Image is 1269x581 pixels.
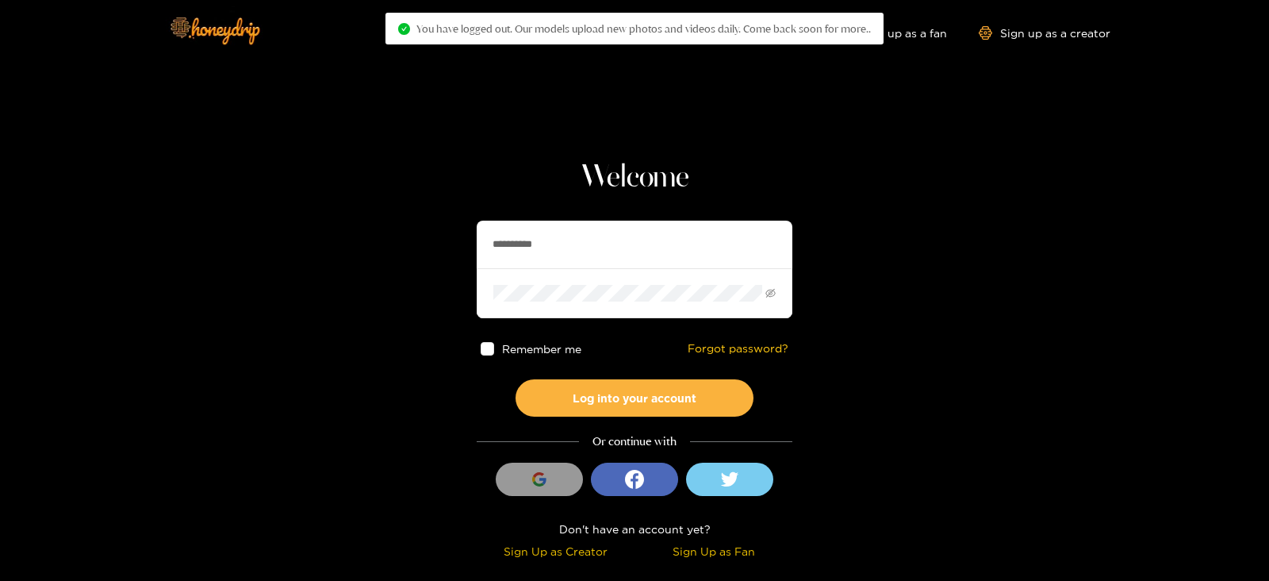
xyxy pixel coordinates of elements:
[765,288,776,298] span: eye-invisible
[638,542,788,560] div: Sign Up as Fan
[477,433,792,451] div: Or continue with
[477,159,792,197] h1: Welcome
[688,342,788,356] a: Forgot password?
[838,26,947,40] a: Sign up as a fan
[502,343,581,355] span: Remember me
[481,542,631,560] div: Sign Up as Creator
[416,22,871,35] span: You have logged out. Our models upload new photos and videos daily. Come back soon for more..
[398,23,410,35] span: check-circle
[979,26,1110,40] a: Sign up as a creator
[477,520,792,538] div: Don't have an account yet?
[516,379,753,417] button: Log into your account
